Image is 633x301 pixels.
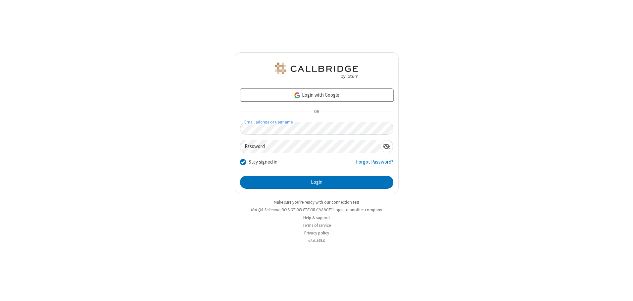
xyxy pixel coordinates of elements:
button: Login [240,176,393,189]
a: Help & support [303,215,330,221]
input: Email address or username [240,122,393,135]
input: Password [240,140,380,153]
a: Login with Google [240,88,393,102]
button: Login to another company [333,207,382,213]
img: google-icon.png [294,92,301,99]
img: QA Selenium DO NOT DELETE OR CHANGE [273,63,360,78]
div: Show password [380,140,393,152]
a: Forgot Password? [356,158,393,171]
li: v2.6.349.0 [235,237,399,244]
label: Stay signed in [249,158,277,166]
a: Privacy policy [304,230,329,236]
a: Make sure you're ready with our connection test [274,199,359,205]
span: OR [311,107,322,117]
li: Not QA Selenium DO NOT DELETE OR CHANGE? [235,207,399,213]
a: Terms of service [303,223,331,228]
